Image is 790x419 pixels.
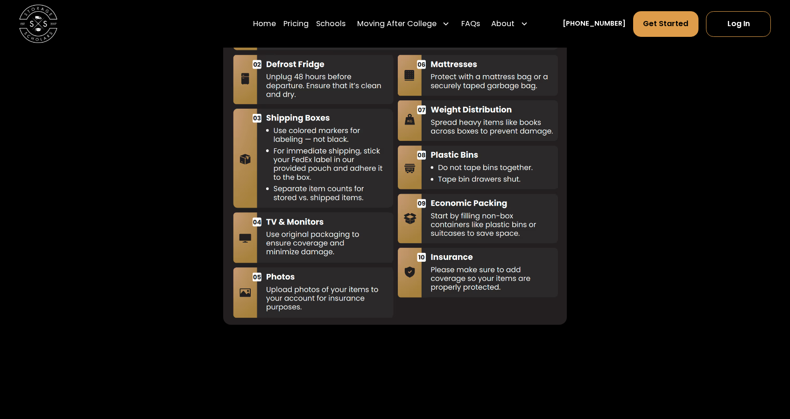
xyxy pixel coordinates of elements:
div: About [487,10,532,37]
a: FAQs [461,10,480,37]
a: Get Started [633,11,698,37]
a: Log In [706,11,771,37]
div: Moving After College [353,10,454,37]
a: [PHONE_NUMBER] [563,19,626,28]
img: Storage Scholars main logo [19,5,57,43]
a: Schools [316,10,346,37]
a: Pricing [283,10,309,37]
div: Moving After College [357,18,437,30]
div: About [491,18,515,30]
a: home [19,5,57,43]
a: Home [253,10,276,37]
